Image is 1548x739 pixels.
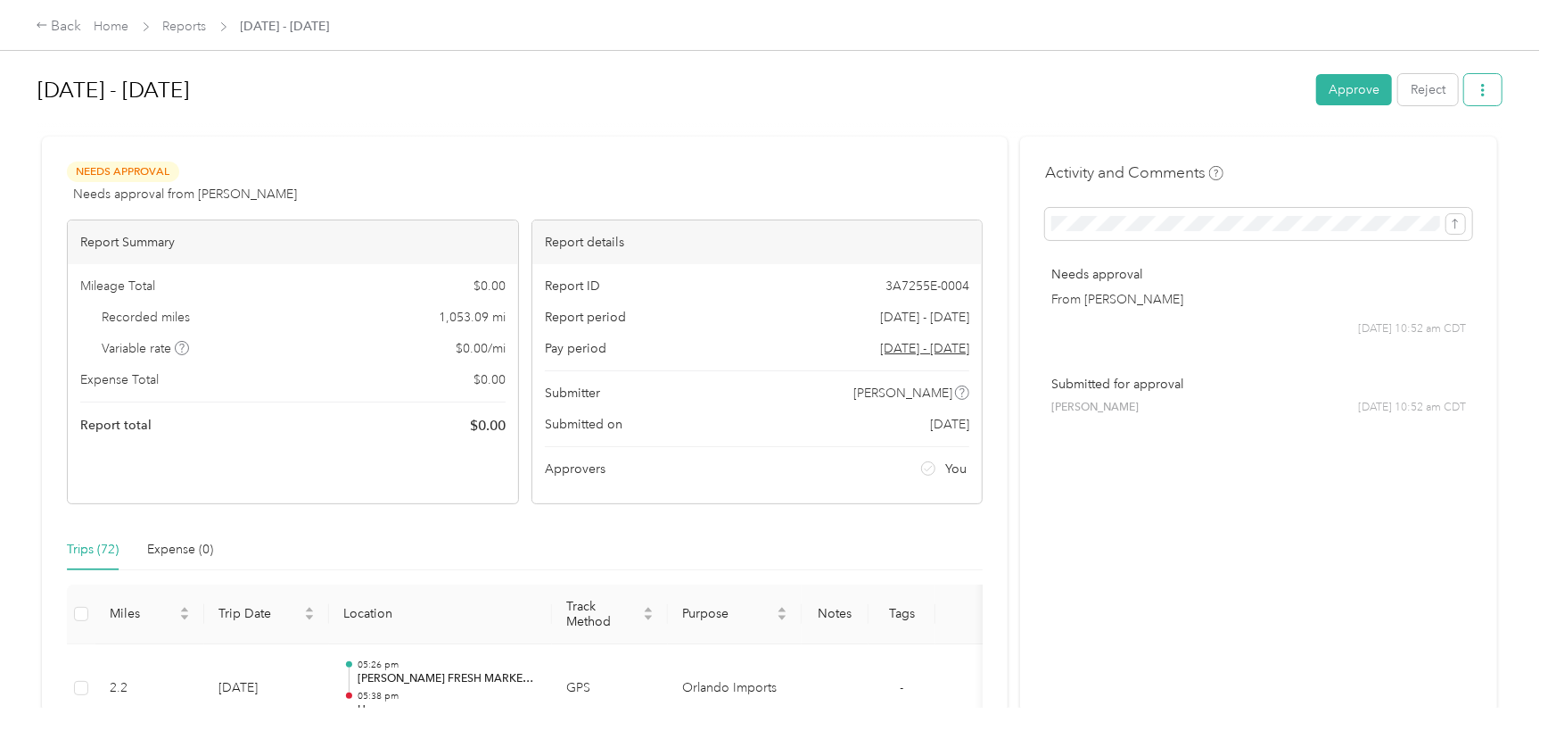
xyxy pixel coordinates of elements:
[545,277,600,295] span: Report ID
[566,599,639,629] span: Track Method
[304,612,315,623] span: caret-down
[80,416,152,435] span: Report total
[67,540,119,560] div: Trips (72)
[80,277,155,295] span: Mileage Total
[358,659,538,671] p: 05:26 pm
[67,162,179,182] span: Needs Approval
[1316,74,1392,105] button: Approve
[218,606,301,621] span: Trip Date
[945,460,967,478] span: You
[304,604,315,615] span: caret-up
[204,585,329,644] th: Trip Date
[80,370,159,389] span: Expense Total
[682,606,773,621] span: Purpose
[1045,162,1223,184] h4: Activity and Comments
[439,308,506,327] span: 1,053.09 mi
[36,16,82,37] div: Back
[853,384,952,403] span: [PERSON_NAME]
[163,19,207,34] a: Reports
[1358,321,1466,337] span: [DATE] 10:52 am CDT
[37,69,1304,112] h1: Sep 1 - 30, 2025
[885,277,969,295] span: 3A7255E-0004
[545,384,600,403] span: Submitter
[329,585,552,644] th: Location
[532,220,983,264] div: Report details
[110,606,176,621] span: Miles
[179,604,190,615] span: caret-up
[73,185,297,203] span: Needs approval from [PERSON_NAME]
[473,370,506,389] span: $ 0.00
[668,644,802,734] td: Orlando Imports
[95,585,204,644] th: Miles
[179,612,190,623] span: caret-down
[470,415,506,436] span: $ 0.00
[545,460,605,478] span: Approvers
[456,339,506,358] span: $ 0.00 / mi
[552,644,668,734] td: GPS
[1051,375,1466,394] p: Submitted for approval
[358,671,538,687] p: [PERSON_NAME] FRESH MARKET-LOMBARD #43
[643,612,654,623] span: caret-down
[777,604,787,615] span: caret-up
[880,339,969,358] span: Go to pay period
[358,702,538,718] p: Home
[103,308,191,327] span: Recorded miles
[103,339,190,358] span: Variable rate
[802,585,869,644] th: Notes
[901,680,904,695] span: -
[930,415,969,434] span: [DATE]
[545,308,626,327] span: Report period
[95,644,204,734] td: 2.2
[880,308,969,327] span: [DATE] - [DATE]
[545,339,606,358] span: Pay period
[1358,400,1466,416] span: [DATE] 10:52 am CDT
[1398,74,1458,105] button: Reject
[869,585,935,644] th: Tags
[545,415,622,434] span: Submitted on
[68,220,518,264] div: Report Summary
[1448,639,1548,739] iframe: Everlance-gr Chat Button Frame
[1051,265,1466,284] p: Needs approval
[241,17,330,36] span: [DATE] - [DATE]
[1051,400,1139,416] span: [PERSON_NAME]
[95,19,129,34] a: Home
[643,604,654,615] span: caret-up
[1051,290,1466,309] p: From [PERSON_NAME]
[777,612,787,623] span: caret-down
[358,690,538,702] p: 05:38 pm
[204,644,329,734] td: [DATE]
[668,585,802,644] th: Purpose
[147,540,213,560] div: Expense (0)
[473,277,506,295] span: $ 0.00
[552,585,668,644] th: Track Method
